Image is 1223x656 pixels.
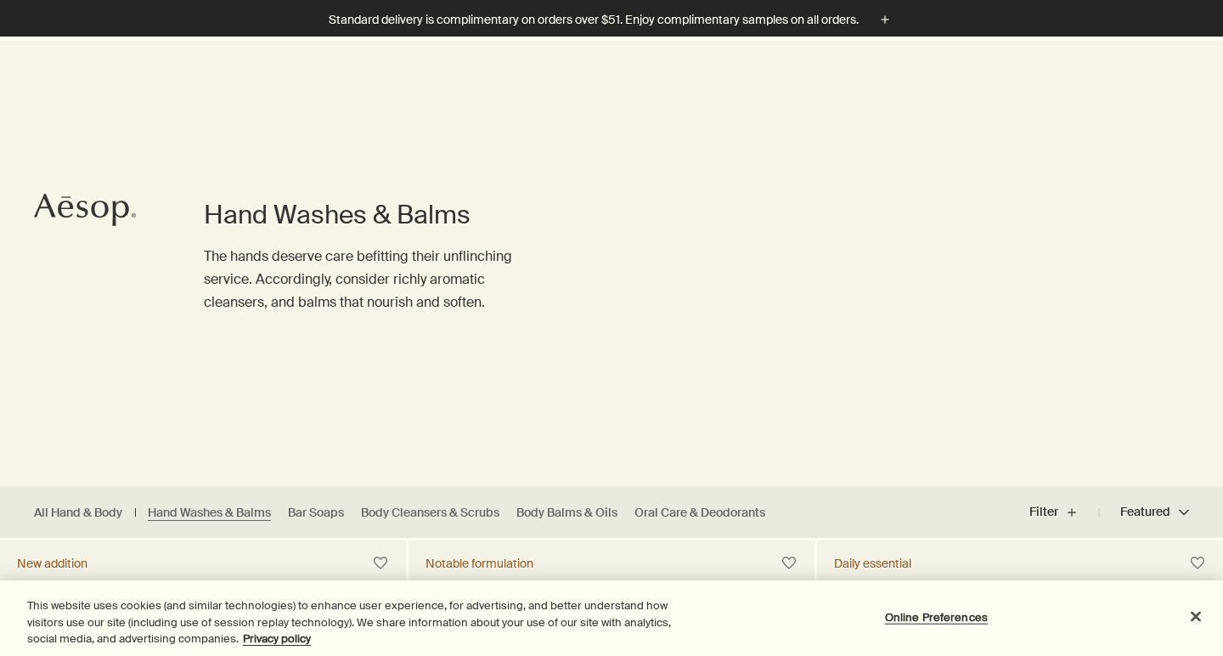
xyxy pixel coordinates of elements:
[27,597,673,648] div: This website uses cookies (and similar technologies) to enhance user experience, for advertising,...
[883,600,989,634] button: Online Preferences, Opens the preference center dialog
[516,505,617,521] a: Body Balms & Oils
[361,505,499,521] a: Body Cleansers & Scrubs
[365,548,396,579] button: Save to cabinet
[17,556,87,571] div: New addition
[1177,597,1215,635] button: Close
[204,198,544,232] h1: Hand Washes & Balms
[634,505,765,521] a: Oral Care & Deodorants
[834,556,911,571] div: Daily essential
[329,10,894,30] button: Standard delivery is complimentary on orders over $51. Enjoy complimentary samples on all orders.
[243,631,311,646] a: More information about your privacy, opens in a new tab
[426,556,533,571] div: Notable formulation
[148,505,271,521] a: Hand Washes & Balms
[204,245,544,314] p: The hands deserve care befitting their unflinching service. Accordingly, consider richly aromatic...
[329,11,859,29] p: Standard delivery is complimentary on orders over $51. Enjoy complimentary samples on all orders.
[34,505,122,521] a: All Hand & Body
[30,189,140,235] a: Aesop
[288,505,344,521] a: Bar Soaps
[774,548,804,579] button: Save to cabinet
[1182,548,1213,579] button: Save to cabinet
[34,193,136,227] svg: Aesop
[1029,492,1099,533] button: Filter
[1099,492,1189,533] button: Featured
